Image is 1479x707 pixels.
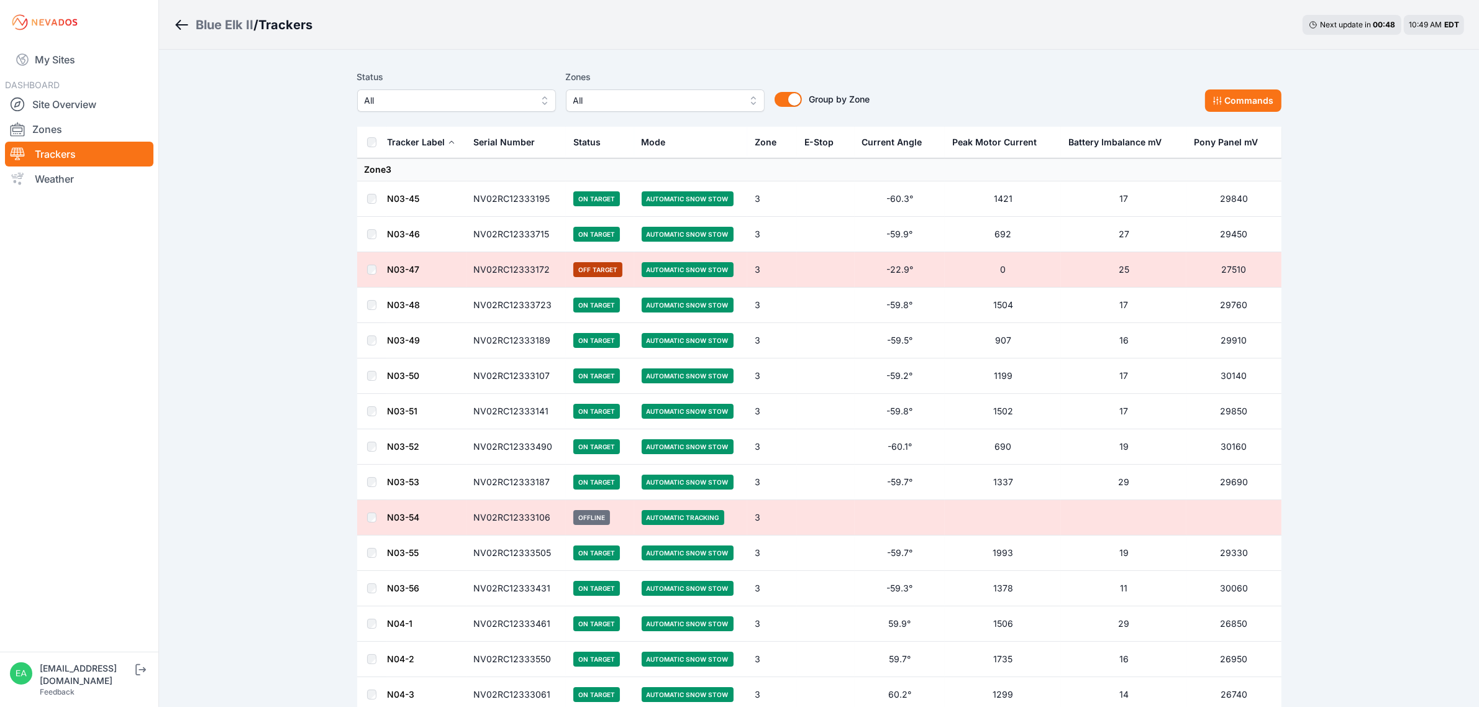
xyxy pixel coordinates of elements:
td: 29910 [1186,323,1281,358]
td: 59.7° [855,642,945,677]
span: On Target [573,545,620,560]
td: 1993 [945,536,1061,571]
td: 1502 [945,394,1061,429]
label: Zones [566,70,765,84]
a: Zones [5,117,153,142]
td: 17 [1061,181,1186,217]
td: 3 [747,394,797,429]
td: 16 [1061,323,1186,358]
span: Automatic Snow Stow [642,298,734,312]
td: -59.2° [855,358,945,394]
td: NV02RC12333187 [466,465,567,500]
span: Automatic Snow Stow [642,687,734,702]
div: 00 : 48 [1373,20,1395,30]
td: 3 [747,358,797,394]
span: Automatic Snow Stow [642,439,734,454]
td: 3 [747,217,797,252]
a: N04-3 [388,689,415,700]
span: On Target [573,616,620,631]
td: 17 [1061,394,1186,429]
img: eamon@nevados.solar [10,662,32,685]
td: 1421 [945,181,1061,217]
a: N03-46 [388,229,421,239]
td: 30140 [1186,358,1281,394]
button: Serial Number [474,127,545,157]
a: N03-51 [388,406,418,416]
td: NV02RC12333106 [466,500,567,536]
td: 3 [747,642,797,677]
button: Battery Imbalance mV [1068,127,1172,157]
td: 1378 [945,571,1061,606]
div: Pony Panel mV [1194,136,1258,148]
td: 29 [1061,465,1186,500]
td: 26950 [1186,642,1281,677]
td: 29840 [1186,181,1281,217]
div: Peak Motor Current [952,136,1037,148]
a: N04-1 [388,618,413,629]
span: Off Target [573,262,622,277]
h3: Trackers [258,16,312,34]
td: 3 [747,181,797,217]
a: N03-50 [388,370,420,381]
a: N03-48 [388,299,421,310]
td: -22.9° [855,252,945,288]
td: 3 [747,465,797,500]
div: Zone [755,136,776,148]
button: E-Stop [804,127,844,157]
div: Tracker Label [388,136,445,148]
div: Status [573,136,601,148]
span: Automatic Snow Stow [642,475,734,490]
button: Tracker Label [388,127,455,157]
span: 10:49 AM [1409,20,1442,29]
td: 29760 [1186,288,1281,323]
span: Automatic Snow Stow [642,545,734,560]
td: -59.3° [855,571,945,606]
td: NV02RC12333505 [466,536,567,571]
td: -59.7° [855,536,945,571]
button: Commands [1205,89,1281,112]
td: NV02RC12333550 [466,642,567,677]
a: Site Overview [5,92,153,117]
span: Group by Zone [809,94,870,104]
span: On Target [573,687,620,702]
label: Status [357,70,556,84]
td: 29690 [1186,465,1281,500]
button: All [566,89,765,112]
span: Automatic Snow Stow [642,581,734,596]
td: -59.5° [855,323,945,358]
div: Serial Number [474,136,535,148]
td: -60.3° [855,181,945,217]
td: 27510 [1186,252,1281,288]
img: Nevados [10,12,80,32]
button: Status [573,127,611,157]
a: Weather [5,166,153,191]
td: 19 [1061,536,1186,571]
a: N04-2 [388,654,415,664]
span: On Target [573,475,620,490]
td: 1199 [945,358,1061,394]
span: Next update in [1320,20,1371,29]
span: On Target [573,191,620,206]
span: Automatic Snow Stow [642,227,734,242]
td: Zone 3 [357,158,1281,181]
td: 29330 [1186,536,1281,571]
a: N03-45 [388,193,420,204]
td: 29850 [1186,394,1281,429]
span: Automatic Snow Stow [642,652,734,667]
a: My Sites [5,45,153,75]
td: 692 [945,217,1061,252]
div: E-Stop [804,136,834,148]
div: [EMAIL_ADDRESS][DOMAIN_NAME] [40,662,133,687]
span: On Target [573,652,620,667]
td: 26850 [1186,606,1281,642]
td: NV02RC12333723 [466,288,567,323]
td: 11 [1061,571,1186,606]
a: N03-49 [388,335,421,345]
span: All [365,93,531,108]
div: Current Angle [862,136,922,148]
td: 0 [945,252,1061,288]
td: 3 [747,429,797,465]
button: All [357,89,556,112]
a: N03-52 [388,441,420,452]
td: 1506 [945,606,1061,642]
